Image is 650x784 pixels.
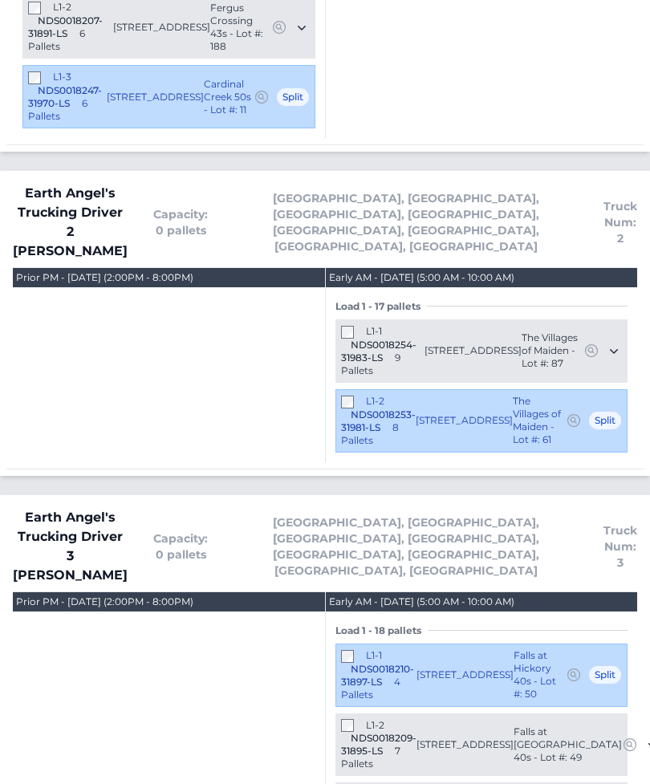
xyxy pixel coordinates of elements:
span: NDS0018253-31981-LS [341,409,416,434]
span: Cardinal Creek 50s - Lot #: 11 [204,79,254,117]
span: 8 Pallets [341,422,399,447]
span: Split [276,88,310,108]
div: Early AM - [DATE] (5:00 AM - 10:00 AM) [329,596,514,609]
span: [STREET_ADDRESS] [107,91,204,104]
span: Earth Angel's Trucking Driver 2 [PERSON_NAME] [13,185,128,262]
span: [STREET_ADDRESS] [416,739,514,752]
div: Prior PM - [DATE] (2:00PM - 8:00PM) [16,596,193,609]
span: 6 Pallets [28,28,85,53]
span: Split [588,666,622,685]
span: NDS0018209-31895-LS [341,733,416,758]
span: L1-1 [366,326,382,338]
span: L1-1 [366,650,382,662]
span: [GEOGRAPHIC_DATA], [GEOGRAPHIC_DATA], [GEOGRAPHIC_DATA], [GEOGRAPHIC_DATA], [GEOGRAPHIC_DATA], [G... [234,191,578,255]
span: Earth Angel's Trucking Driver 3 [PERSON_NAME] [13,509,128,586]
span: Falls at [GEOGRAPHIC_DATA] 40s - Lot #: 49 [514,726,622,765]
div: Early AM - [DATE] (5:00 AM - 10:00 AM) [329,272,514,285]
span: L1-2 [366,720,384,732]
span: L1-2 [53,2,71,14]
span: Capacity: 0 pallets [153,207,208,239]
span: [GEOGRAPHIC_DATA], [GEOGRAPHIC_DATA], [GEOGRAPHIC_DATA], [GEOGRAPHIC_DATA], [GEOGRAPHIC_DATA], [G... [234,515,578,579]
span: The Villages of Maiden - Lot #: 87 [522,332,583,371]
span: Fergus Crossing 43s - Lot #: 188 [210,2,271,54]
span: 4 Pallets [341,676,400,701]
span: NDS0018247-31970-LS [28,85,102,110]
span: L1-2 [366,396,384,408]
span: Split [588,412,622,431]
span: NDS0018210-31897-LS [341,664,414,689]
span: Truck Num: 2 [603,199,637,247]
span: [STREET_ADDRESS] [425,345,522,358]
span: NDS0018254-31983-LS [341,339,416,364]
span: Load 1 - 18 pallets [335,625,428,638]
span: [STREET_ADDRESS] [416,415,513,428]
span: L1-3 [53,71,71,83]
span: Load 1 - 17 pallets [335,301,427,314]
span: [STREET_ADDRESS] [416,669,514,682]
span: Falls at Hickory 40s - Lot #: 50 [514,650,566,701]
span: 7 Pallets [341,745,400,770]
span: 6 Pallets [28,98,87,123]
span: [STREET_ADDRESS] [113,22,210,35]
span: NDS0018207-31891-LS [28,15,103,40]
span: Capacity: 0 pallets [153,531,208,563]
div: Prior PM - [DATE] (2:00PM - 8:00PM) [16,272,193,285]
span: 9 Pallets [341,352,400,377]
span: The Villages of Maiden - Lot #: 61 [513,396,566,447]
span: Truck Num: 3 [603,523,637,571]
